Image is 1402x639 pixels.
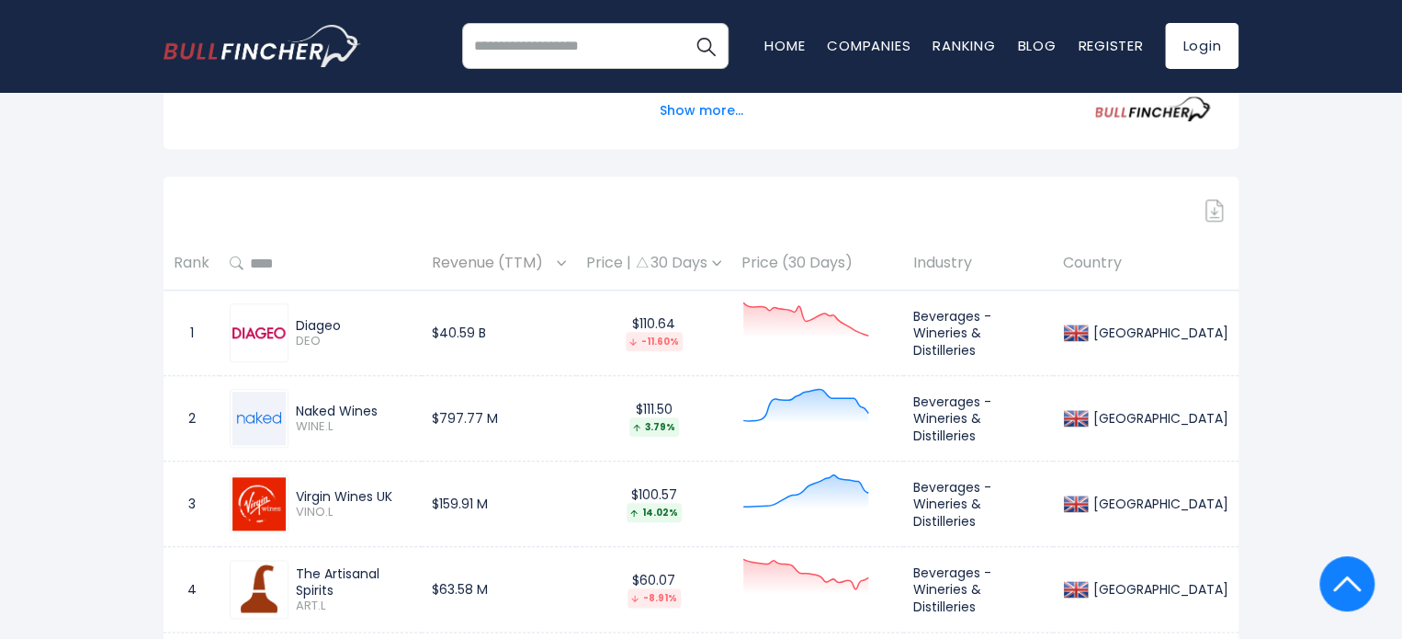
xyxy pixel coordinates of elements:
div: Price | 30 Days [586,254,721,273]
img: WINE.L.png [232,392,286,445]
div: -8.91% [628,588,681,608]
span: VINO.L [296,505,412,520]
td: $159.91 M [422,462,576,547]
div: [GEOGRAPHIC_DATA] [1089,410,1228,427]
div: $111.50 [586,401,721,437]
img: ART.L.png [232,563,286,616]
td: Beverages - Wineries & Distilleries [903,291,1053,376]
td: Beverages - Wineries & Distilleries [903,462,1053,547]
img: bullfincher logo [164,25,361,67]
div: 14.02% [627,503,682,522]
img: DEO.png [232,306,286,359]
div: $100.57 [586,486,721,522]
td: $797.77 M [422,376,576,462]
div: The Artisanal Spirits [296,565,412,599]
div: 3.79% [629,417,679,437]
td: 4 [164,547,220,633]
div: Diageo [296,317,412,334]
div: [GEOGRAPHIC_DATA] [1089,325,1228,341]
div: Naked Wines [296,403,412,419]
a: Login [1165,23,1238,69]
img: VINO.L.png [232,477,286,531]
div: Virgin Wines UK [296,488,412,505]
span: ART.L [296,599,412,614]
td: 2 [164,376,220,462]
a: Go to homepage [164,25,361,67]
td: Beverages - Wineries & Distilleries [903,376,1053,462]
div: $110.64 [586,315,721,351]
a: Ranking [933,36,995,55]
a: Blog [1017,36,1056,55]
th: Industry [903,236,1053,291]
div: [GEOGRAPHIC_DATA] [1089,581,1228,598]
button: Show more... [649,96,754,126]
a: Companies [827,36,910,55]
td: 1 [164,291,220,376]
div: -11.60% [626,332,683,351]
td: Beverages - Wineries & Distilleries [903,547,1053,633]
th: Rank [164,236,220,291]
span: WINE.L [296,419,412,435]
div: $60.07 [586,572,721,608]
span: Revenue (TTM) [432,249,552,278]
td: $40.59 B [422,291,576,376]
th: Price (30 Days) [731,236,903,291]
span: DEO [296,334,412,349]
td: $63.58 M [422,547,576,633]
div: [GEOGRAPHIC_DATA] [1089,496,1228,512]
button: Search [683,23,729,69]
td: 3 [164,462,220,547]
a: Register [1078,36,1143,55]
a: Home [764,36,805,55]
